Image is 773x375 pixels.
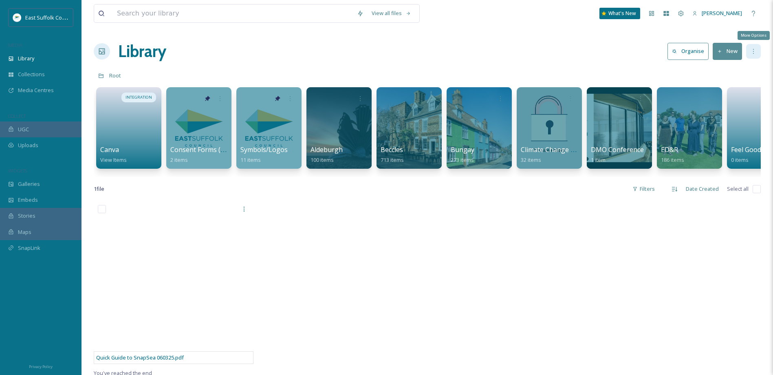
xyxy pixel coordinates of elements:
[13,13,21,22] img: ESC%20Logo.png
[100,145,119,154] span: Canva
[661,156,684,163] span: 186 items
[29,364,53,369] span: Privacy Policy
[451,146,474,163] a: Bungay273 items
[126,95,152,100] span: INTEGRATION
[599,8,640,19] a: What's New
[738,31,770,40] div: More Options
[18,196,38,204] span: Embeds
[25,13,73,21] span: East Suffolk Council
[727,185,749,193] span: Select all
[521,145,618,154] span: Climate Change & Sustainability
[667,43,713,60] a: Organise
[8,113,26,119] span: COLLECT
[731,156,749,163] span: 0 items
[682,181,723,197] div: Date Created
[8,168,27,174] span: WIDGETS
[100,156,127,163] span: View Items
[240,145,288,154] span: Symbols/Logos
[109,72,121,79] span: Root
[451,156,474,163] span: 273 items
[591,146,644,163] a: DMO Conference1 item
[311,156,334,163] span: 100 items
[381,156,404,163] span: 713 items
[29,361,53,371] a: Privacy Policy
[8,42,22,48] span: MEDIA
[381,146,404,163] a: Beccles713 items
[368,5,415,21] a: View all files
[240,156,261,163] span: 11 items
[628,181,659,197] div: Filters
[521,146,618,163] a: Climate Change & Sustainability32 items
[240,146,288,163] a: Symbols/Logos11 items
[18,71,45,78] span: Collections
[94,83,164,169] a: INTEGRATIONCanvaView Items
[713,43,742,60] button: New
[381,145,403,154] span: Beccles
[521,156,541,163] span: 32 items
[18,228,31,236] span: Maps
[118,39,166,64] a: Library
[702,9,742,17] span: [PERSON_NAME]
[109,71,121,80] a: Root
[591,156,606,163] span: 1 item
[18,86,54,94] span: Media Centres
[18,212,35,220] span: Stories
[18,244,40,252] span: SnapLink
[170,146,252,163] a: Consent Forms (Template)2 items
[113,4,353,22] input: Search your library
[661,145,678,154] span: ED&R
[311,145,343,154] span: Aldeburgh
[18,126,29,133] span: UGC
[688,5,746,21] a: [PERSON_NAME]
[96,354,184,361] span: Quick Guide to SnapSea 060325.pdf
[18,180,40,188] span: Galleries
[451,145,474,154] span: Bungay
[170,145,252,154] span: Consent Forms (Template)
[18,141,38,149] span: Uploads
[667,43,709,60] button: Organise
[661,146,684,163] a: ED&R186 items
[591,145,644,154] span: DMO Conference
[18,55,34,62] span: Library
[94,185,104,193] span: 1 file
[311,146,343,163] a: Aldeburgh100 items
[170,156,188,163] span: 2 items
